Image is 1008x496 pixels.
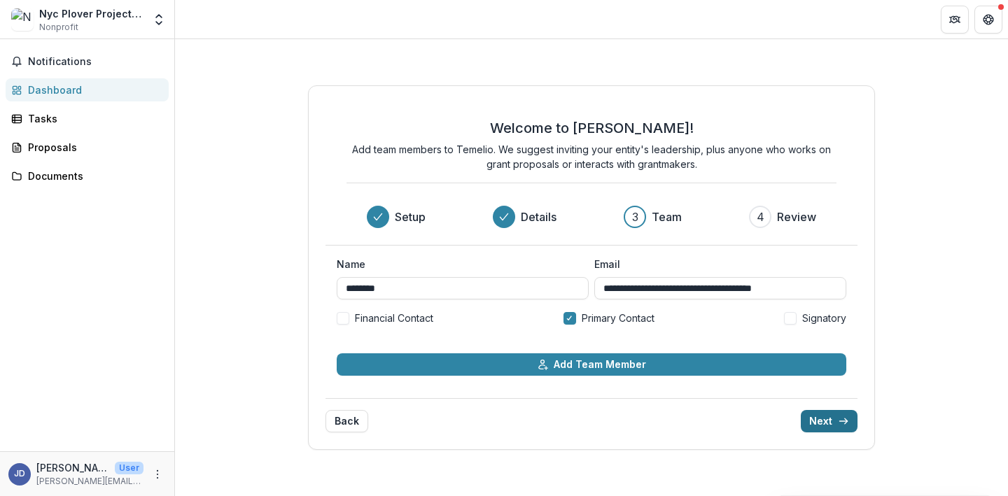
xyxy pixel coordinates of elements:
div: Dashboard [28,83,157,97]
div: 4 [757,208,764,225]
button: Next [801,410,857,432]
h2: Welcome to [PERSON_NAME]! [490,120,694,136]
h3: Review [777,208,816,225]
a: Dashboard [6,78,169,101]
label: Email [594,257,838,271]
button: Partners [941,6,969,34]
div: Proposals [28,140,157,155]
a: Documents [6,164,169,187]
p: [PERSON_NAME] [36,460,109,475]
button: Get Help [974,6,1002,34]
div: Tasks [28,111,157,126]
a: Tasks [6,107,169,130]
h3: Setup [395,208,426,225]
button: Notifications [6,50,169,73]
h3: Details [521,208,556,225]
span: Signatory [802,311,846,325]
button: Back [325,410,368,432]
p: Add team members to Temelio. We suggest inviting your entity's leadership, plus anyone who works ... [346,142,836,171]
button: More [149,466,166,483]
button: Open entity switcher [149,6,169,34]
p: [PERSON_NAME][EMAIL_ADDRESS][PERSON_NAME][DOMAIN_NAME] [36,475,143,488]
div: Jane Doe [14,469,25,479]
div: Progress [367,206,816,228]
a: Proposals [6,136,169,159]
p: User [115,462,143,474]
span: Financial Contact [355,311,433,325]
label: Name [337,257,580,271]
button: Add Team Member [337,353,847,376]
span: Primary Contact [582,311,654,325]
h3: Team [652,208,682,225]
span: Nonprofit [39,21,78,34]
div: Nyc Plover Project Inc [39,6,143,21]
span: Notifications [28,56,163,68]
img: Nyc Plover Project Inc [11,8,34,31]
div: Documents [28,169,157,183]
div: 3 [632,208,638,225]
